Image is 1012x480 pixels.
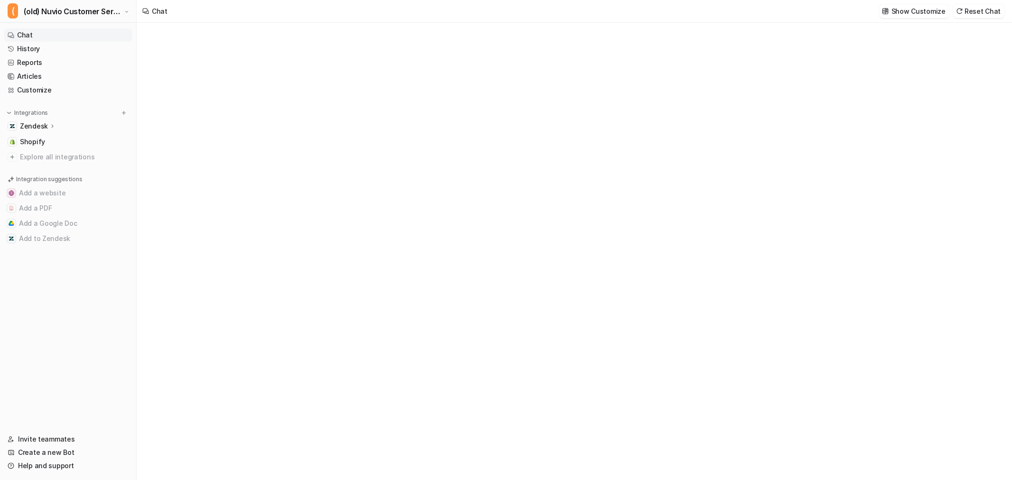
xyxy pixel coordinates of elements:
[4,150,132,164] a: Explore all integrations
[4,185,132,201] button: Add a websiteAdd a website
[6,110,12,116] img: expand menu
[4,83,132,97] a: Customize
[882,8,889,15] img: customize
[956,8,963,15] img: reset
[24,5,122,18] span: (old) Nuvio Customer Service Expert Bot
[152,6,167,16] div: Chat
[4,459,132,472] a: Help and support
[20,121,48,131] p: Zendesk
[9,190,14,196] img: Add a website
[8,152,17,162] img: explore all integrations
[9,221,14,226] img: Add a Google Doc
[9,236,14,241] img: Add to Zendesk
[4,446,132,459] a: Create a new Bot
[9,205,14,211] img: Add a PDF
[4,42,132,55] a: History
[4,433,132,446] a: Invite teammates
[4,216,132,231] button: Add a Google DocAdd a Google Doc
[4,108,51,118] button: Integrations
[4,201,132,216] button: Add a PDFAdd a PDF
[14,109,48,117] p: Integrations
[8,3,18,18] span: (
[4,70,132,83] a: Articles
[20,149,129,165] span: Explore all integrations
[20,137,45,147] span: Shopify
[4,231,132,246] button: Add to ZendeskAdd to Zendesk
[4,28,132,42] a: Chat
[4,56,132,69] a: Reports
[891,6,946,16] p: Show Customize
[16,175,82,184] p: Integration suggestions
[9,123,15,129] img: Zendesk
[121,110,127,116] img: menu_add.svg
[9,139,15,145] img: Shopify
[879,4,949,18] button: Show Customize
[953,4,1004,18] button: Reset Chat
[4,135,132,148] a: ShopifyShopify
